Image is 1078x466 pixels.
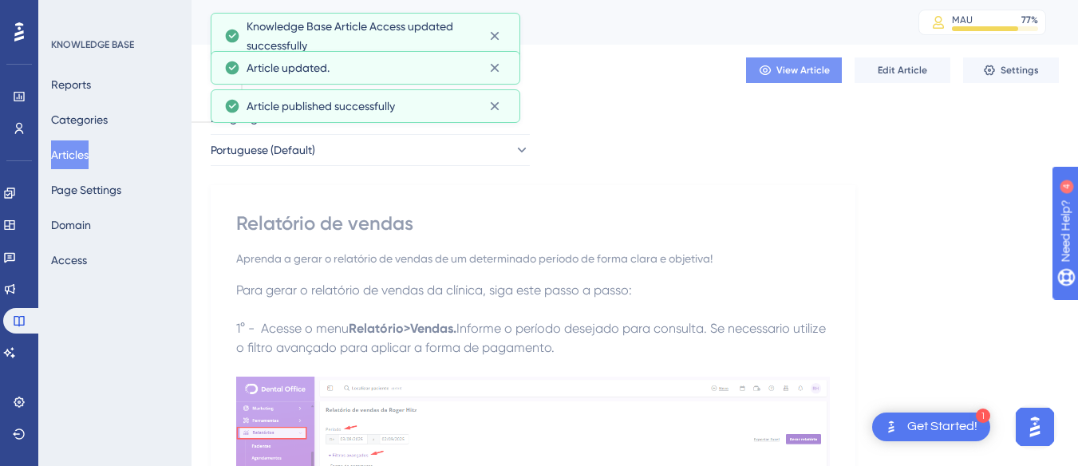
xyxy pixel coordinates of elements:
[855,57,950,83] button: Edit Article
[1011,403,1059,451] iframe: UserGuiding AI Assistant Launcher
[111,8,116,21] div: 4
[882,417,901,436] img: launcher-image-alternative-text
[51,140,89,169] button: Articles
[1001,64,1039,77] span: Settings
[236,321,829,355] span: Informe o período desejado para consulta. Se necessario utilize o filtro avançado para aplicar a ...
[236,211,830,236] div: Relatório de vendas
[776,64,830,77] span: View Article
[907,418,977,436] div: Get Started!
[872,413,990,441] div: Open Get Started! checklist, remaining modules: 1
[963,57,1059,83] button: Settings
[746,57,842,83] button: View Article
[51,176,121,204] button: Page Settings
[51,105,108,134] button: Categories
[247,97,395,116] span: Article published successfully
[211,140,315,160] span: Portuguese (Default)
[51,211,91,239] button: Domain
[51,38,134,51] div: KNOWLEDGE BASE
[51,246,87,274] button: Access
[51,70,91,99] button: Reports
[211,134,530,166] button: Portuguese (Default)
[38,4,100,23] span: Need Help?
[247,58,330,77] span: Article updated.
[878,64,927,77] span: Edit Article
[349,321,456,336] strong: Relatório>Vendas.
[211,11,879,34] div: Relatorio de vendas
[976,409,990,423] div: 1
[236,249,830,268] div: Aprenda a gerar o relatório de vendas de um determinado período de forma clara e objetiva!
[1021,14,1038,26] div: 77 %
[236,282,632,298] span: Para gerar o relatório de vendas da clínica, siga este passo a passo:
[952,14,973,26] div: MAU
[247,17,476,55] span: Knowledge Base Article Access updated successfully
[236,321,349,336] span: 1° - Acesse o menu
